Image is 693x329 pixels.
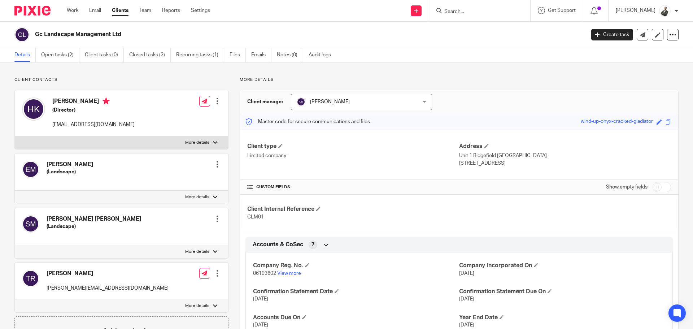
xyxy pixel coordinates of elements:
[14,48,36,62] a: Details
[35,31,471,38] h2: Gc Landscape Management Ltd
[253,314,459,321] h4: Accounts Due On
[41,48,79,62] a: Open tasks (2)
[176,48,224,62] a: Recurring tasks (1)
[311,241,314,248] span: 7
[247,152,459,159] p: Limited company
[309,48,336,62] a: Audit logs
[129,48,171,62] a: Closed tasks (2)
[112,7,128,14] a: Clients
[47,223,141,230] h5: (Landscape)
[253,288,459,295] h4: Confirmation Statement Date
[253,271,276,276] span: 06193602
[14,27,30,42] img: svg%3E
[616,7,655,14] p: [PERSON_NAME]
[247,184,459,190] h4: CUSTOM FIELDS
[162,7,180,14] a: Reports
[581,118,653,126] div: wind-up-onyx-cracked-gladiator
[240,77,679,83] p: More details
[47,270,169,277] h4: [PERSON_NAME]
[185,303,209,309] p: More details
[253,262,459,269] h4: Company Reg. No.
[22,215,39,233] img: svg%3E
[591,29,633,40] a: Create task
[22,98,45,121] img: svg%3E
[191,7,210,14] a: Settings
[52,121,135,128] p: [EMAIL_ADDRESS][DOMAIN_NAME]
[22,161,39,178] img: svg%3E
[47,215,141,223] h4: [PERSON_NAME] [PERSON_NAME]
[14,77,228,83] p: Client contacts
[459,322,474,328] span: [DATE]
[459,262,665,269] h4: Company Incorporated On
[247,143,459,150] h4: Client type
[47,161,93,168] h4: [PERSON_NAME]
[459,296,474,302] span: [DATE]
[253,322,268,328] span: [DATE]
[14,6,51,16] img: Pixie
[67,7,78,14] a: Work
[297,98,305,106] img: svg%3E
[245,118,370,125] p: Master code for secure communications and files
[230,48,246,62] a: Files
[89,7,101,14] a: Email
[103,98,110,105] i: Primary
[459,160,671,167] p: [STREET_ADDRESS]
[52,107,135,114] h5: (Director)
[47,285,169,292] p: [PERSON_NAME][EMAIL_ADDRESS][DOMAIN_NAME]
[52,98,135,107] h4: [PERSON_NAME]
[247,98,284,105] h3: Client manager
[606,183,648,191] label: Show empty fields
[247,215,264,220] span: GLM01
[22,270,39,287] img: svg%3E
[247,205,459,213] h4: Client Internal Reference
[185,140,209,146] p: More details
[548,8,576,13] span: Get Support
[47,168,93,176] h5: (Landscape)
[459,152,671,159] p: Unit 1 Ridgefield [GEOGRAPHIC_DATA]
[277,48,303,62] a: Notes (0)
[251,48,271,62] a: Emails
[253,241,303,248] span: Accounts & CoSec
[139,7,151,14] a: Team
[459,143,671,150] h4: Address
[444,9,509,15] input: Search
[459,271,474,276] span: [DATE]
[459,314,665,321] h4: Year End Date
[459,288,665,295] h4: Confirmation Statement Due On
[659,5,671,17] img: AWPHOTO_EXPERTEYE_060.JPG
[310,99,350,104] span: [PERSON_NAME]
[85,48,124,62] a: Client tasks (0)
[253,296,268,302] span: [DATE]
[185,194,209,200] p: More details
[277,271,301,276] a: View more
[185,249,209,255] p: More details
